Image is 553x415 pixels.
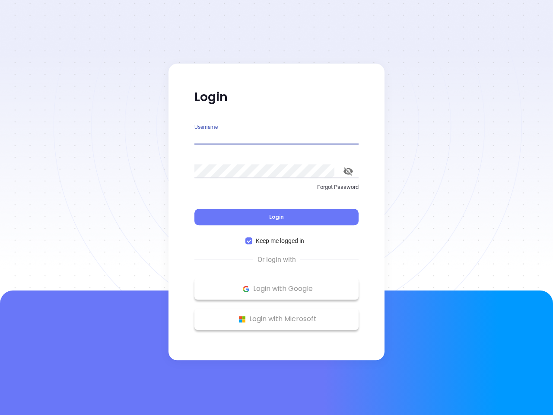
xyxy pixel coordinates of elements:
[194,124,218,130] label: Username
[241,284,251,294] img: Google Logo
[338,161,359,182] button: toggle password visibility
[253,255,300,265] span: Or login with
[237,314,248,325] img: Microsoft Logo
[194,308,359,330] button: Microsoft Logo Login with Microsoft
[252,236,308,246] span: Keep me logged in
[199,313,354,326] p: Login with Microsoft
[194,209,359,225] button: Login
[194,89,359,105] p: Login
[194,183,359,198] a: Forgot Password
[194,278,359,300] button: Google Logo Login with Google
[269,213,284,220] span: Login
[194,183,359,192] p: Forgot Password
[199,282,354,295] p: Login with Google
